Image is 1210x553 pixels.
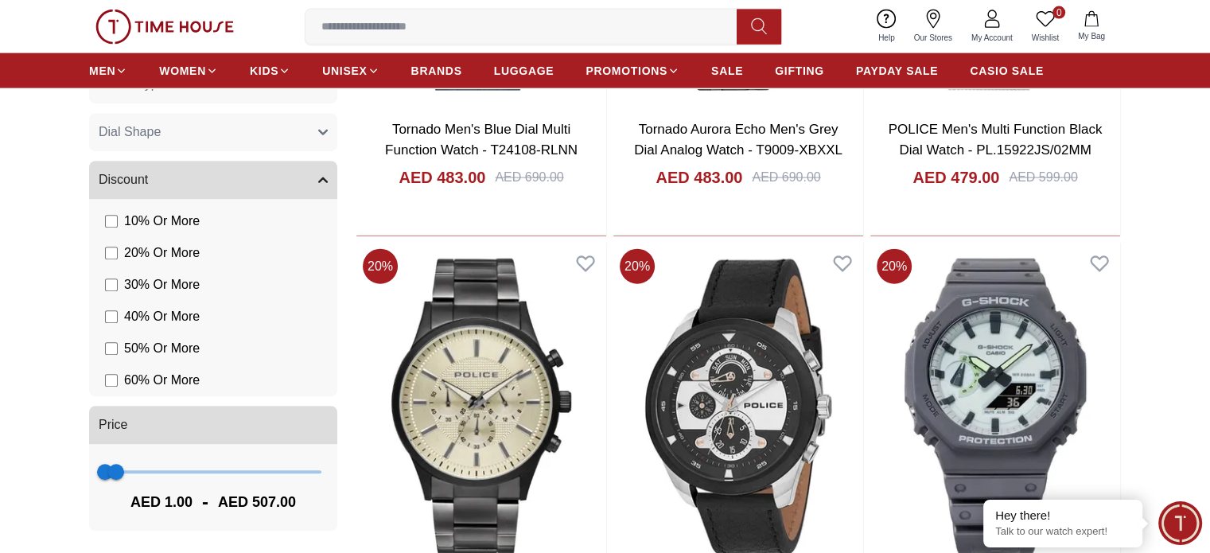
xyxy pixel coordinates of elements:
span: - [193,490,218,516]
span: PROMOTIONS [586,63,667,79]
a: PAYDAY SALE [856,56,938,85]
span: Help [872,32,901,44]
span: PAYDAY SALE [856,63,938,79]
span: KIDS [250,63,278,79]
a: UNISEX [322,56,379,85]
input: 40% Or More [105,311,118,324]
h4: AED 479.00 [912,166,999,189]
input: 50% Or More [105,343,118,356]
a: GIFTING [775,56,824,85]
span: 50 % Or More [124,340,200,359]
a: Tornado Aurora Echo Men's Grey Dial Analog Watch - T9009-XBXXL [634,122,842,158]
span: AED 507.00 [218,492,296,514]
span: 40 % Or More [124,308,200,327]
a: Help [869,6,905,47]
span: LUGGAGE [494,63,554,79]
a: SALE [711,56,743,85]
input: 10% Or More [105,216,118,228]
span: SALE [711,63,743,79]
div: Chat Widget [1158,501,1202,545]
span: UNISEX [322,63,367,79]
span: 20 % [877,249,912,284]
input: 20% Or More [105,247,118,260]
a: 0Wishlist [1022,6,1068,47]
h4: AED 483.00 [399,166,485,189]
span: Wishlist [1025,32,1065,44]
img: ... [95,10,234,45]
span: CASIO SALE [970,63,1044,79]
span: WOMEN [159,63,206,79]
span: 0 [1052,6,1065,19]
p: Talk to our watch expert! [995,525,1130,539]
div: AED 690.00 [752,168,820,187]
span: 10 % Or More [124,212,200,232]
button: Price [89,407,337,445]
span: BRANDS [411,63,462,79]
div: AED 599.00 [1009,168,1077,187]
a: MEN [89,56,127,85]
span: 20 % [363,249,398,284]
span: Price [99,416,127,435]
h4: AED 483.00 [656,166,742,189]
span: 20 % Or More [124,244,200,263]
span: My Account [965,32,1019,44]
button: My Bag [1068,8,1115,45]
span: 30 % Or More [124,276,200,295]
div: Hey there! [995,508,1130,524]
span: 60 % Or More [124,372,200,391]
span: AED 1.00 [130,492,193,514]
a: CASIO SALE [970,56,1044,85]
span: Dial Shape [99,123,161,142]
div: AED 690.00 [495,168,563,187]
span: GIFTING [775,63,824,79]
a: Tornado Men's Blue Dial Multi Function Watch - T24108-RLNN [385,122,578,158]
a: POLICE Men's Multi Function Black Dial Watch - PL.15922JS/02MM [889,122,1103,158]
a: PROMOTIONS [586,56,679,85]
button: Dial Shape [89,114,337,152]
span: MEN [89,63,115,79]
span: My Bag [1072,30,1111,42]
input: 30% Or More [105,279,118,292]
input: 60% Or More [105,375,118,387]
a: WOMEN [159,56,218,85]
button: Discount [89,162,337,200]
span: 20 % [620,249,655,284]
a: KIDS [250,56,290,85]
span: Discount [99,171,148,190]
a: LUGGAGE [494,56,554,85]
a: Our Stores [905,6,962,47]
a: BRANDS [411,56,462,85]
span: Our Stores [908,32,959,44]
